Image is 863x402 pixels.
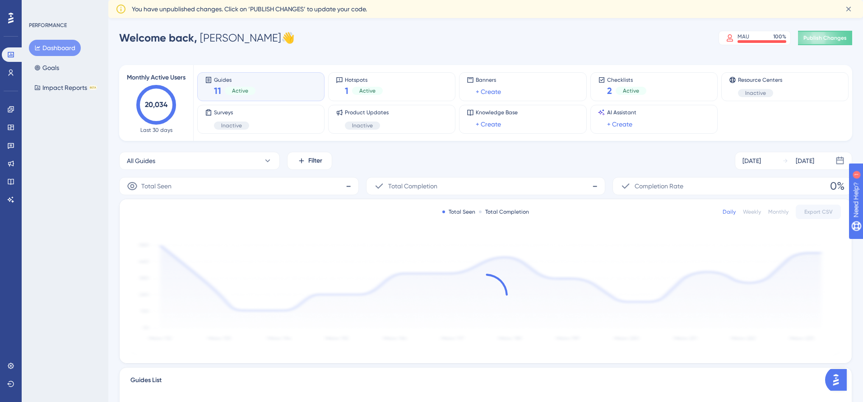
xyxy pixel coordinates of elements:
[607,109,636,116] span: AI Assistant
[29,79,102,96] button: Impact ReportsBETA
[796,155,814,166] div: [DATE]
[232,87,248,94] span: Active
[345,84,348,97] span: 1
[130,375,162,391] span: Guides List
[287,152,332,170] button: Filter
[214,76,255,83] span: Guides
[345,76,383,83] span: Hotspots
[738,76,782,84] span: Resource Centers
[352,122,373,129] span: Inactive
[345,109,389,116] span: Product Updates
[607,76,646,83] span: Checklists
[308,155,322,166] span: Filter
[476,109,518,116] span: Knowledge Base
[804,208,833,215] span: Export CSV
[127,72,186,83] span: Monthly Active Users
[592,179,598,193] span: -
[479,208,529,215] div: Total Completion
[221,122,242,129] span: Inactive
[607,84,612,97] span: 2
[723,208,736,215] div: Daily
[476,119,501,130] a: + Create
[214,84,221,97] span: 11
[359,87,376,94] span: Active
[63,5,65,12] div: 1
[21,2,56,13] span: Need Help?
[141,181,172,192] span: Total Seen
[442,208,475,215] div: Total Seen
[476,86,501,97] a: + Create
[742,155,761,166] div: [DATE]
[635,181,683,192] span: Completion Rate
[623,87,639,94] span: Active
[738,33,749,40] div: MAU
[132,4,367,14] span: You have unpublished changes. Click on ‘PUBLISH CHANGES’ to update your code.
[743,208,761,215] div: Weekly
[145,100,168,109] text: 20,034
[745,89,766,97] span: Inactive
[89,85,97,90] div: BETA
[476,76,501,84] span: Banners
[607,119,632,130] a: + Create
[798,31,852,45] button: Publish Changes
[825,366,852,393] iframe: UserGuiding AI Assistant Launcher
[796,205,841,219] button: Export CSV
[346,179,351,193] span: -
[127,155,155,166] span: All Guides
[29,40,81,56] button: Dashboard
[388,181,437,192] span: Total Completion
[29,22,67,29] div: PERFORMANCE
[119,31,295,45] div: [PERSON_NAME] 👋
[830,179,844,193] span: 0%
[803,34,847,42] span: Publish Changes
[768,208,789,215] div: Monthly
[214,109,249,116] span: Surveys
[29,60,65,76] button: Goals
[119,152,280,170] button: All Guides
[119,31,197,44] span: Welcome back,
[140,126,172,134] span: Last 30 days
[773,33,786,40] div: 100 %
